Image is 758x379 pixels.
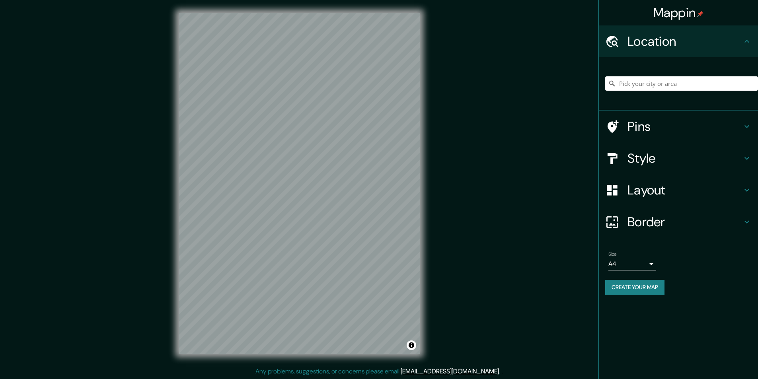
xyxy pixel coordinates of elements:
[501,367,503,376] div: .
[599,25,758,57] div: Location
[627,119,742,134] h4: Pins
[627,33,742,49] h4: Location
[627,150,742,166] h4: Style
[599,111,758,142] div: Pins
[653,5,704,21] h4: Mappin
[605,76,758,91] input: Pick your city or area
[179,13,420,354] canvas: Map
[407,340,416,350] button: Toggle attribution
[627,214,742,230] h4: Border
[608,258,656,270] div: A4
[697,11,703,17] img: pin-icon.png
[255,367,500,376] p: Any problems, suggestions, or concerns please email .
[627,182,742,198] h4: Layout
[605,280,664,295] button: Create your map
[599,206,758,238] div: Border
[599,142,758,174] div: Style
[599,174,758,206] div: Layout
[687,348,749,370] iframe: Help widget launcher
[401,367,499,375] a: [EMAIL_ADDRESS][DOMAIN_NAME]
[500,367,501,376] div: .
[608,251,617,258] label: Size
